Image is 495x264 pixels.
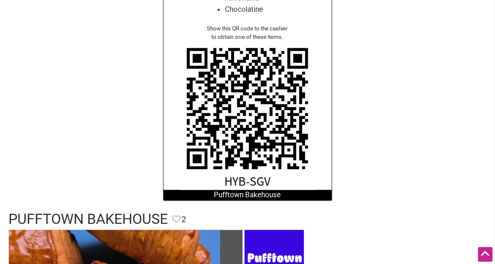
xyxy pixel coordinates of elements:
[168,24,328,41] div: Show this QR code to the cashier to obtain one of these items.
[478,247,493,262] div: Scroll Back to Top
[8,210,168,230] h1: Pufftown Bakehouse
[225,4,279,15] li: Chocolatine
[172,215,180,224] i: Favorite
[164,190,332,201] div: Pufftown Bakehouse
[180,41,315,190] img: https://intentionalist.com/claim-tab/?code=HYB-SGV
[181,213,186,226] span: 2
